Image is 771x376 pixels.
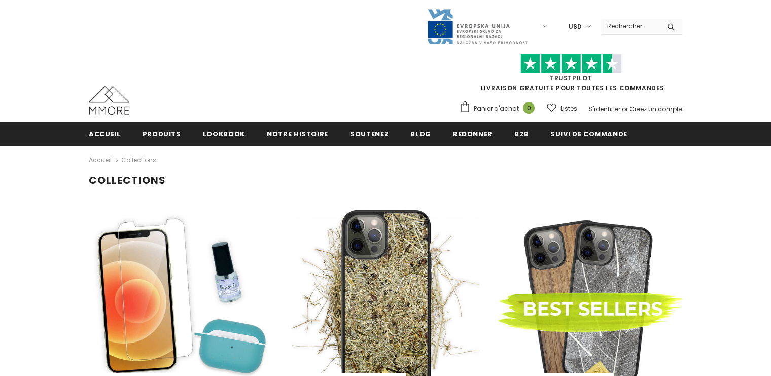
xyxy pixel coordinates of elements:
[569,22,582,32] span: USD
[350,129,389,139] span: soutenez
[350,122,389,145] a: soutenez
[601,19,659,33] input: Search Site
[427,8,528,45] img: Javni Razpis
[589,105,620,113] a: S'identifier
[520,54,622,74] img: Faites confiance aux étoiles pilotes
[143,122,181,145] a: Produits
[267,122,328,145] a: Notre histoire
[453,122,493,145] a: Redonner
[267,129,328,139] span: Notre histoire
[89,154,112,166] a: Accueil
[427,22,528,30] a: Javni Razpis
[89,122,121,145] a: Accueil
[474,104,519,114] span: Panier d'achat
[410,122,431,145] a: Blog
[143,129,181,139] span: Produits
[460,101,540,116] a: Panier d'achat 0
[547,99,577,117] a: Listes
[514,122,529,145] a: B2B
[203,122,245,145] a: Lookbook
[89,129,121,139] span: Accueil
[622,105,628,113] span: or
[453,129,493,139] span: Redonner
[203,129,245,139] span: Lookbook
[410,129,431,139] span: Blog
[89,174,682,187] h1: Collections
[550,122,627,145] a: Suivi de commande
[629,105,682,113] a: Créez un compte
[121,154,156,166] span: Collections
[89,86,129,115] img: Cas MMORE
[460,58,682,92] span: LIVRAISON GRATUITE POUR TOUTES LES COMMANDES
[550,74,592,82] a: TrustPilot
[550,129,627,139] span: Suivi de commande
[523,102,535,114] span: 0
[514,129,529,139] span: B2B
[560,104,577,114] span: Listes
